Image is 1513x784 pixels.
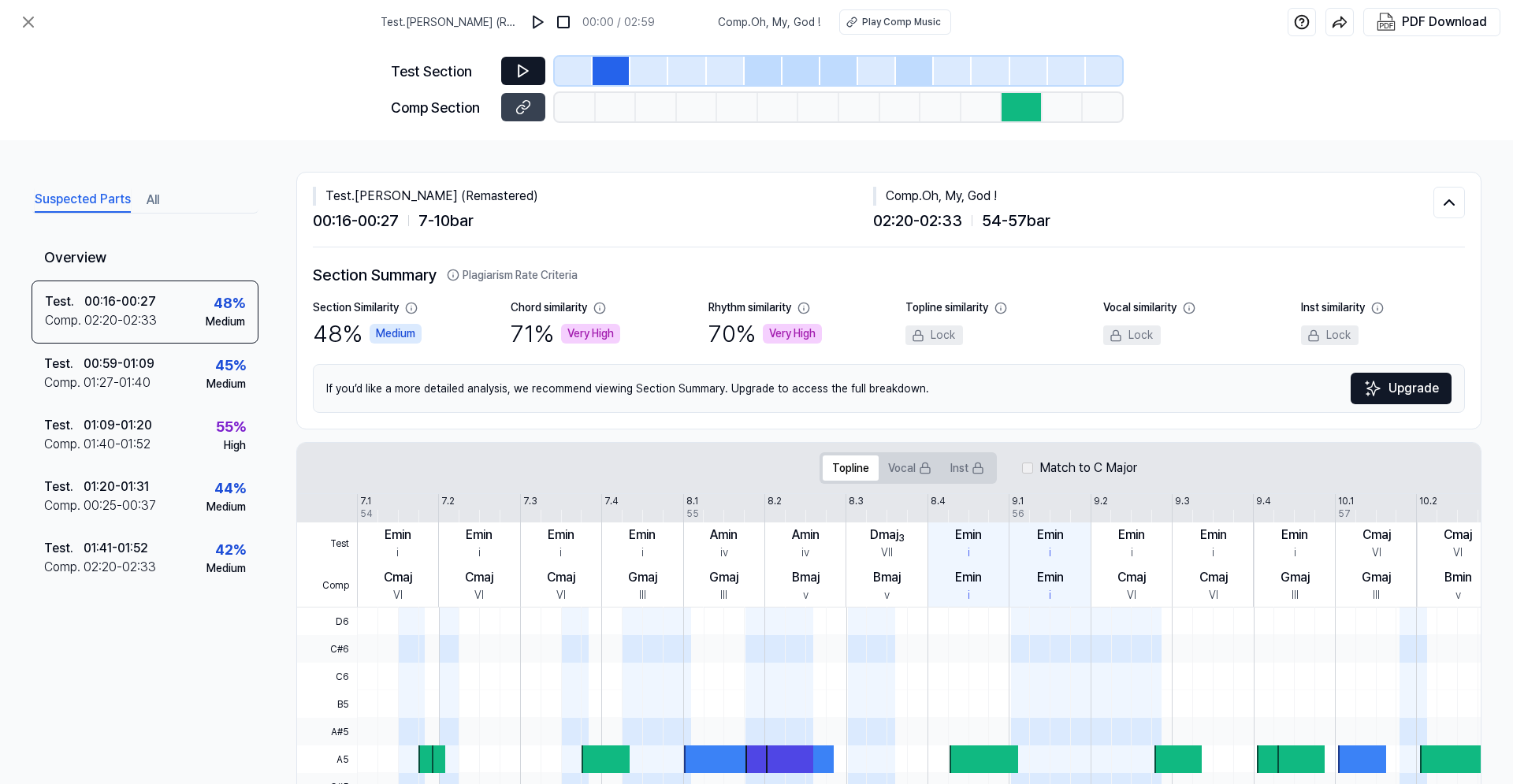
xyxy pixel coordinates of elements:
div: Chord similarity [511,299,587,316]
div: Lock [905,325,963,345]
button: Inst [941,455,994,481]
div: Medium [206,314,245,330]
label: Match to C Major [1039,459,1137,477]
img: Sparkles [1363,379,1382,398]
button: PDF Download [1374,9,1490,35]
div: Test Section [391,61,492,82]
a: Play Comp Music [839,9,951,35]
div: Gmaj [1281,568,1310,587]
div: Comp . [44,558,84,577]
div: Medium [206,376,246,392]
sub: 3 [898,533,905,544]
div: Very High [561,324,620,344]
div: Test . [45,292,84,311]
div: Comp Section [391,97,492,118]
span: C#6 [297,635,357,663]
div: iv [720,544,728,561]
div: 8.2 [768,494,782,508]
div: v [1455,587,1461,604]
div: Test . [PERSON_NAME] (Remastered) [313,187,873,206]
div: Lock [1103,325,1161,345]
div: 10.2 [1419,494,1437,508]
div: 9.1 [1012,494,1024,508]
div: 10.1 [1338,494,1354,508]
img: share [1332,14,1348,30]
div: i [641,544,644,561]
div: 02:20 - 02:33 [84,558,156,577]
button: Upgrade [1351,373,1452,404]
button: Topline [823,455,879,481]
div: Emin [1118,526,1145,544]
div: Cmaj [465,568,493,587]
div: 9.2 [1094,494,1108,508]
h2: Section Summary [313,263,1465,287]
div: Emin [955,526,982,544]
div: 01:41 - 01:52 [84,539,148,558]
div: Emin [548,526,574,544]
div: Comp . [44,435,84,454]
div: Amin [792,526,820,544]
div: Medium [206,499,246,515]
div: Medium [370,324,422,344]
div: 42 % [215,539,246,560]
div: 44 % [214,477,246,499]
div: 70 % [708,316,822,351]
span: D6 [297,608,357,635]
span: Test . [PERSON_NAME] (Remastered) [381,14,519,31]
div: 55 [686,507,699,521]
div: Comp . [45,311,84,330]
div: 56 [1012,507,1024,521]
div: VI [1209,587,1218,604]
div: VI [1372,544,1381,561]
button: Plagiarism Rate Criteria [447,267,578,284]
div: Topline similarity [905,299,988,316]
div: 57 [1338,507,1351,521]
div: i [559,544,562,561]
div: Emin [466,526,493,544]
div: 8.3 [849,494,864,508]
div: Emin [955,568,982,587]
div: i [1212,544,1214,561]
div: v [884,587,890,604]
div: 8.1 [686,494,698,508]
div: 9.3 [1175,494,1190,508]
img: PDF Download [1377,13,1396,32]
div: Section Similarity [313,299,399,316]
div: i [968,544,970,561]
div: iv [801,544,809,561]
div: Play Comp Music [862,15,941,29]
div: Gmaj [709,568,738,587]
div: 8.4 [931,494,946,508]
img: play [530,14,546,30]
span: 00:16 - 00:27 [313,209,399,232]
div: i [1131,544,1133,561]
div: i [396,544,399,561]
div: 00:00 / 02:59 [582,14,655,31]
a: SparklesUpgrade [1351,373,1452,404]
img: help [1294,14,1310,30]
div: III [1373,587,1380,604]
div: Cmaj [384,568,412,587]
span: B5 [297,690,357,718]
div: High [224,437,246,454]
div: VII [881,544,893,561]
div: Comp . [44,496,84,515]
div: VI [1127,587,1136,604]
img: stop [556,14,571,30]
div: 54 [360,507,373,521]
div: Cmaj [1199,568,1228,587]
div: VI [1453,544,1463,561]
div: 7.3 [523,494,537,508]
div: i [478,544,481,561]
div: PDF Download [1402,12,1487,32]
div: Emin [1281,526,1308,544]
div: Amin [710,526,738,544]
span: C6 [297,663,357,690]
span: Test [297,522,357,565]
div: Medium [206,560,246,577]
div: Bmin [1444,568,1472,587]
div: v [803,587,809,604]
div: i [1294,544,1296,561]
div: Comp . Oh, My, God ! [873,187,1433,206]
div: Test . [44,416,84,435]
